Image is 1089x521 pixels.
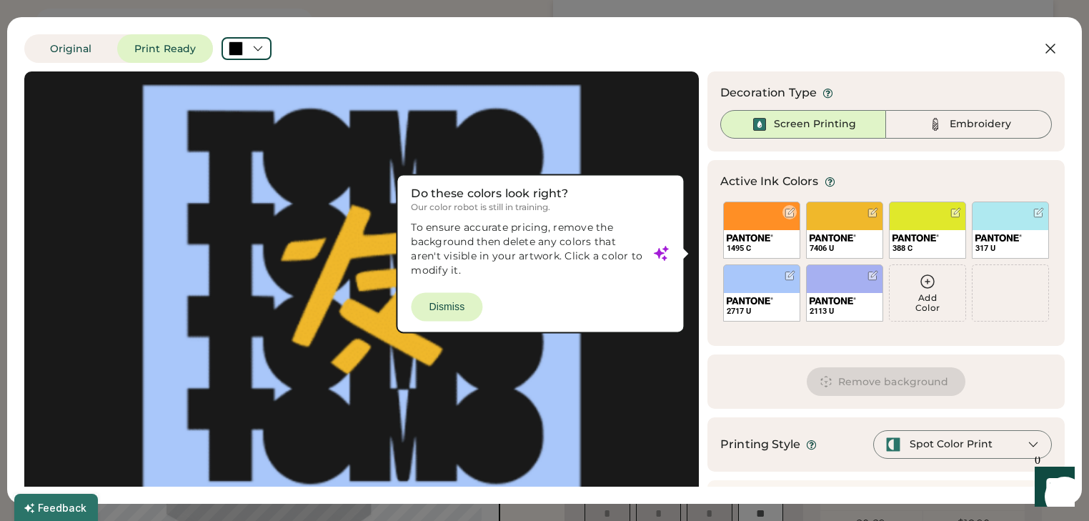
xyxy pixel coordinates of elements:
div: 2717 U [727,306,797,317]
img: 1024px-Pantone_logo.svg.png [975,234,1022,242]
img: spot-color-green.svg [885,437,901,452]
img: 1024px-Pantone_logo.svg.png [727,297,773,304]
div: Decoration Type [720,84,817,101]
img: 1024px-Pantone_logo.svg.png [810,297,856,304]
button: Print Ready [117,34,213,63]
div: Spot Color Print [910,437,993,452]
div: 317 U [975,243,1045,254]
img: Ink%20-%20Selected.svg [751,116,768,133]
div: 2113 U [810,306,880,317]
div: Add Color [890,293,965,313]
button: Original [24,34,117,63]
div: 388 C [892,243,963,254]
img: 1024px-Pantone_logo.svg.png [892,234,939,242]
img: 1024px-Pantone_logo.svg.png [727,234,773,242]
div: Screen Printing [774,117,856,132]
img: 1024px-Pantone_logo.svg.png [810,234,856,242]
div: Printing Style [720,436,800,453]
div: Embroidery [950,117,1011,132]
button: Remove background [807,367,966,396]
div: 1495 C [727,243,797,254]
img: Thread%20-%20Unselected.svg [927,116,944,133]
div: Active Ink Colors [720,173,819,190]
div: 7406 U [810,243,880,254]
iframe: Front Chat [1021,457,1083,518]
